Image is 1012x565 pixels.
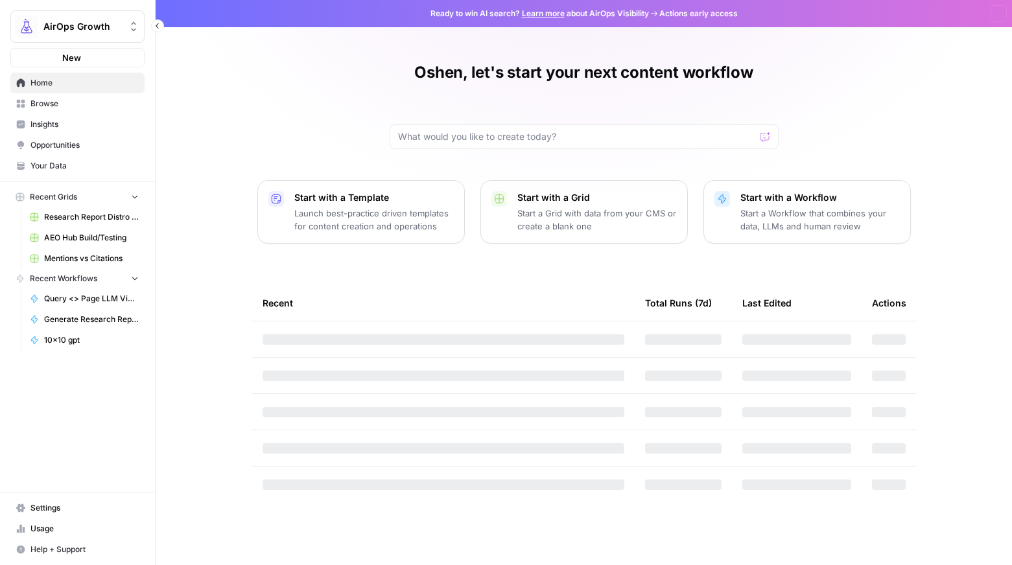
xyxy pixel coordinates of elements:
a: Settings [10,498,145,518]
button: Start with a TemplateLaunch best-practice driven templates for content creation and operations [257,180,465,244]
a: Insights [10,114,145,135]
span: Actions early access [659,8,738,19]
span: Your Data [30,160,139,172]
a: Mentions vs Citations [24,248,145,269]
a: Opportunities [10,135,145,156]
button: Workspace: AirOps Growth [10,10,145,43]
a: Learn more [522,8,565,18]
p: Start with a Grid [517,191,677,204]
span: Help + Support [30,544,139,555]
span: Usage [30,523,139,535]
span: AEO Hub Build/Testing [44,232,139,244]
span: 10x10 gpt [44,334,139,346]
button: Help + Support [10,539,145,560]
p: Start with a Workflow [740,191,900,204]
button: Start with a WorkflowStart a Workflow that combines your data, LLMs and human review [703,180,911,244]
a: Home [10,73,145,93]
p: Start with a Template [294,191,454,204]
a: Generate Research Report Draft [24,309,145,330]
div: Recent [263,285,624,321]
a: Query <> Page LLM Viz Map [24,288,145,309]
a: Usage [10,518,145,539]
p: Launch best-practice driven templates for content creation and operations [294,207,454,233]
div: Last Edited [742,285,792,321]
a: AEO Hub Build/Testing [24,227,145,248]
span: Recent Grids [30,191,77,203]
img: AirOps Growth Logo [15,15,38,38]
span: Research Report Distro Workflows [44,211,139,223]
button: Recent Workflows [10,269,145,288]
a: 10x10 gpt [24,330,145,351]
span: Home [30,77,139,89]
span: AirOps Growth [43,20,122,33]
input: What would you like to create today? [398,130,755,143]
p: Start a Grid with data from your CMS or create a blank one [517,207,677,233]
span: Recent Workflows [30,273,97,284]
span: Ready to win AI search? about AirOps Visibility [430,8,649,19]
span: Query <> Page LLM Viz Map [44,293,139,305]
button: New [10,48,145,67]
a: Browse [10,93,145,114]
button: Recent Grids [10,187,145,207]
span: Mentions vs Citations [44,253,139,264]
span: New [62,51,81,64]
span: Settings [30,502,139,514]
span: Generate Research Report Draft [44,314,139,325]
span: Insights [30,119,139,130]
div: Actions [872,285,906,321]
span: Browse [30,98,139,110]
p: Start a Workflow that combines your data, LLMs and human review [740,207,900,233]
button: Start with a GridStart a Grid with data from your CMS or create a blank one [480,180,688,244]
div: Total Runs (7d) [645,285,712,321]
a: Your Data [10,156,145,176]
h1: Oshen, let's start your next content workflow [414,62,753,83]
a: Research Report Distro Workflows [24,207,145,227]
span: Opportunities [30,139,139,151]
